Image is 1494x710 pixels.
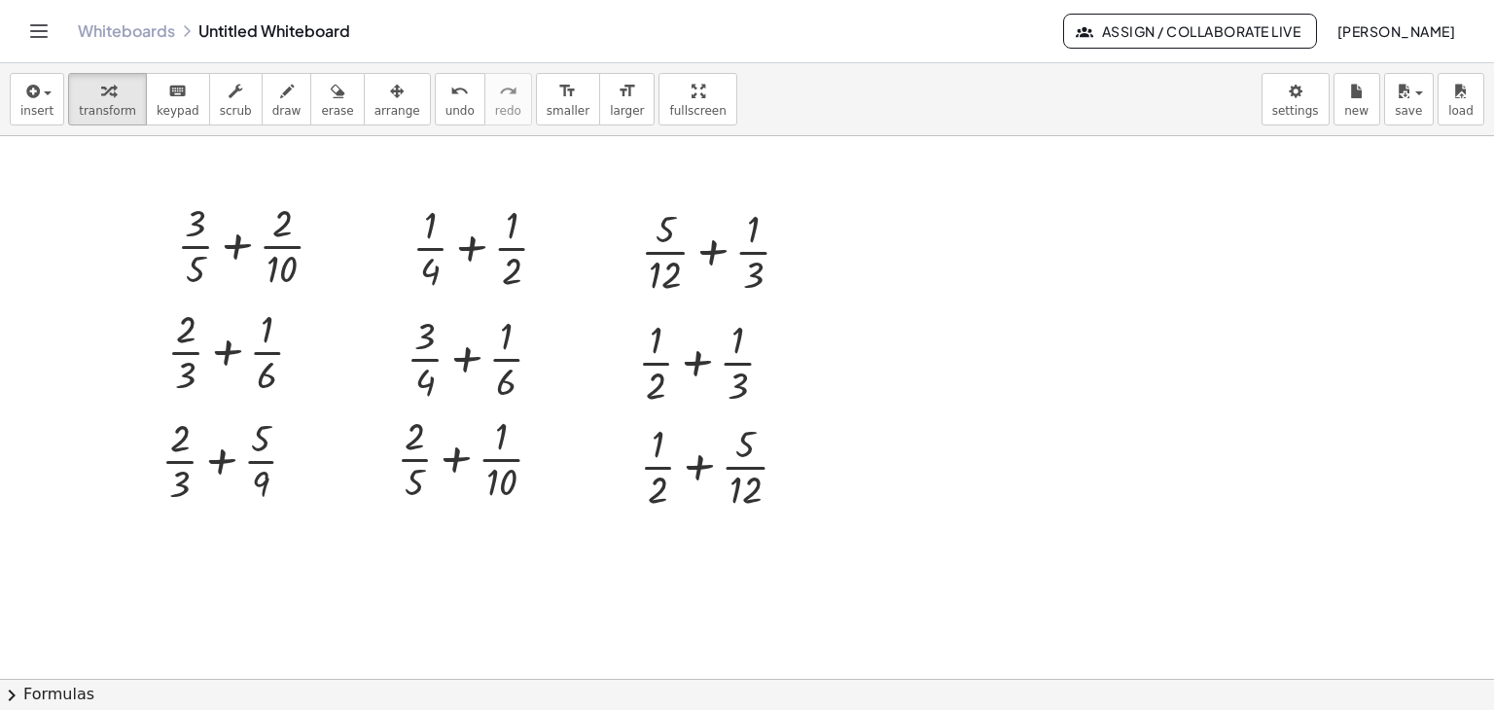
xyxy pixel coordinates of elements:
[1448,104,1474,118] span: load
[10,73,64,125] button: insert
[68,73,147,125] button: transform
[20,104,53,118] span: insert
[499,80,517,103] i: redo
[364,73,431,125] button: arrange
[262,73,312,125] button: draw
[157,104,199,118] span: keypad
[669,104,726,118] span: fullscreen
[23,16,54,47] button: Toggle navigation
[1063,14,1317,49] button: Assign / Collaborate Live
[146,73,210,125] button: keyboardkeypad
[484,73,532,125] button: redoredo
[547,104,589,118] span: smaller
[220,104,252,118] span: scrub
[536,73,600,125] button: format_sizesmaller
[435,73,485,125] button: undoundo
[78,21,175,41] a: Whiteboards
[1080,22,1300,40] span: Assign / Collaborate Live
[1336,22,1455,40] span: [PERSON_NAME]
[1272,104,1319,118] span: settings
[1395,104,1422,118] span: save
[321,104,353,118] span: erase
[1262,73,1330,125] button: settings
[599,73,655,125] button: format_sizelarger
[1384,73,1434,125] button: save
[450,80,469,103] i: undo
[618,80,636,103] i: format_size
[445,104,475,118] span: undo
[272,104,302,118] span: draw
[495,104,521,118] span: redo
[374,104,420,118] span: arrange
[658,73,736,125] button: fullscreen
[209,73,263,125] button: scrub
[310,73,364,125] button: erase
[558,80,577,103] i: format_size
[1438,73,1484,125] button: load
[168,80,187,103] i: keyboard
[1321,14,1471,49] button: [PERSON_NAME]
[1344,104,1369,118] span: new
[610,104,644,118] span: larger
[79,104,136,118] span: transform
[1334,73,1380,125] button: new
